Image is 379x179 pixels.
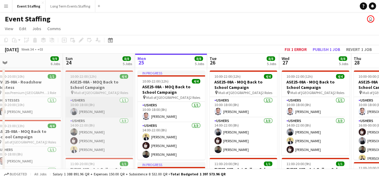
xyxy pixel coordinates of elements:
[19,26,26,31] span: Edit
[30,25,44,33] a: Jobs
[3,171,28,177] button: Budgeted
[33,172,48,176] span: All jobs
[2,25,16,33] a: View
[5,26,13,31] span: View
[282,46,309,53] button: Fix 1 error
[310,46,343,53] button: Publish 1 job
[5,46,19,52] div: [DATE]
[367,15,374,23] app-user-avatar: Events Staffing Team
[46,0,95,12] button: Long Term Events Staffing
[5,14,50,24] h1: Event Staffing
[20,47,35,52] span: Week 34
[53,172,226,176] div: Salary 1 388 891.96 QR + Expenses 150.00 QR + Subsistence 8 532.00 QR =
[170,172,226,176] span: Total Budgeted 1 397 573.96 QR
[47,26,61,31] span: Comms
[17,25,29,33] a: Edit
[344,46,374,53] button: Revert 1 job
[10,172,27,176] span: Budgeted
[32,26,41,31] span: Jobs
[37,47,43,52] div: +03
[45,25,63,33] a: Comms
[12,0,46,12] button: Event Staffing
